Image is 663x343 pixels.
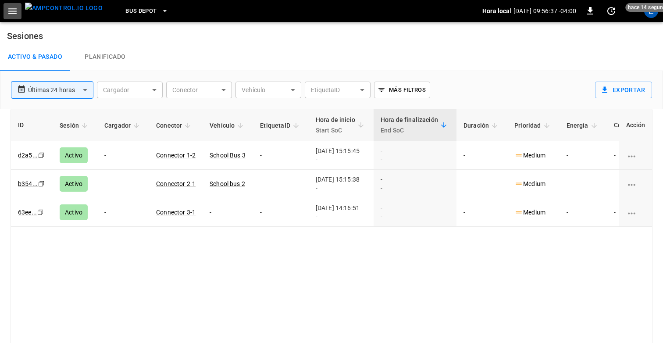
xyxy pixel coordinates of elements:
[210,152,246,159] a: School Bus 3
[316,155,367,164] div: -
[156,120,193,131] span: Conector
[626,179,645,188] div: charging session options
[316,175,367,193] div: [DATE] 15:15:38
[604,4,618,18] button: set refresh interval
[381,146,449,164] div: -
[316,114,367,136] span: Hora de inicioStart SoC
[513,7,576,15] p: [DATE] 09:56:37 -04:00
[18,152,38,159] a: d2a5...
[514,179,545,189] p: Medium
[626,151,645,160] div: charging session options
[381,175,449,193] div: -
[316,125,355,136] p: Start SoC
[104,120,142,131] span: Cargador
[60,176,88,192] div: Activo
[316,146,367,164] div: [DATE] 15:15:45
[70,43,140,71] a: Planificado
[626,208,645,217] div: charging session options
[456,141,507,170] td: -
[28,82,93,98] div: Últimas 24 horas
[18,209,37,216] a: 63ee...
[97,170,149,198] td: -
[36,207,45,217] div: copy
[456,198,507,227] td: -
[156,209,196,216] a: Connector 3-1
[11,109,53,141] th: ID
[316,184,367,193] div: -
[253,198,309,227] td: -
[381,114,449,136] span: Hora de finalizaciónEnd SoC
[381,212,449,221] div: -
[381,204,449,221] div: -
[514,208,545,217] p: Medium
[37,179,46,189] div: copy
[482,7,512,15] p: Hora local
[560,170,607,198] td: -
[203,198,253,227] td: -
[60,204,88,220] div: Activo
[381,155,449,164] div: -
[374,82,430,98] button: Más Filtros
[210,120,246,131] span: Vehículo
[260,120,302,131] span: EtiquetaID
[125,6,157,16] span: Bus Depot
[60,147,88,163] div: Activo
[253,141,309,170] td: -
[97,141,149,170] td: -
[210,180,245,187] a: School bus 2
[97,198,149,227] td: -
[37,150,46,160] div: copy
[514,120,552,131] span: Prioridad
[253,170,309,198] td: -
[156,180,196,187] a: Connector 2-1
[316,204,367,221] div: [DATE] 14:16:51
[381,184,449,193] div: -
[567,120,600,131] span: Energía
[456,170,507,198] td: -
[560,198,607,227] td: -
[381,114,438,136] div: Hora de finalización
[18,180,38,187] a: b354...
[618,109,652,141] th: Acción
[463,120,500,131] span: Duración
[156,152,196,159] a: Connector 1-2
[514,151,545,160] p: Medium
[316,212,367,221] div: -
[25,3,103,14] img: ampcontrol.io logo
[381,125,438,136] p: End SoC
[316,114,355,136] div: Hora de inicio
[122,3,171,20] button: Bus Depot
[560,141,607,170] td: -
[595,82,652,98] button: Exportar
[60,120,90,131] span: Sesión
